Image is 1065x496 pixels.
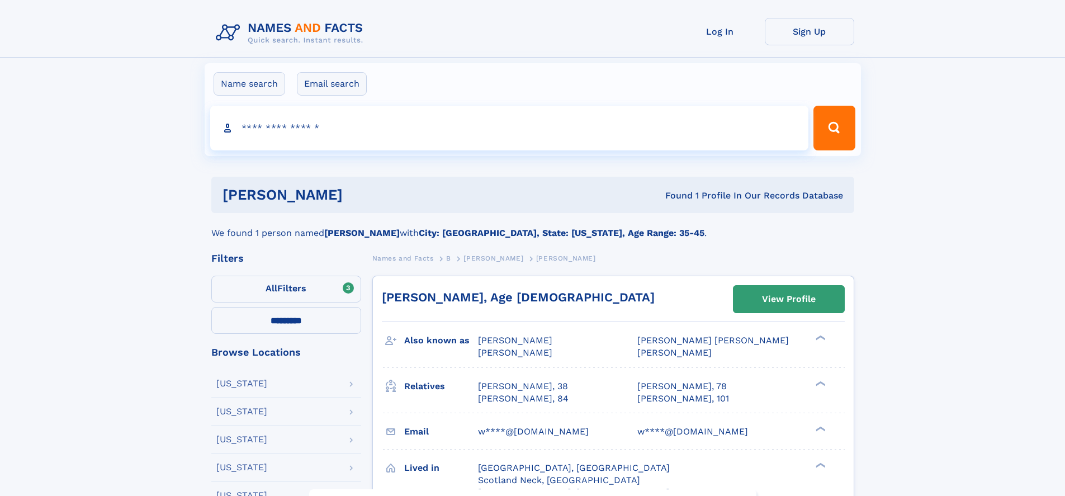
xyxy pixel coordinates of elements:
[478,475,640,485] span: Scotland Neck, [GEOGRAPHIC_DATA]
[478,393,569,405] a: [PERSON_NAME], 84
[211,276,361,303] label: Filters
[446,251,451,265] a: B
[211,253,361,263] div: Filters
[216,379,267,388] div: [US_STATE]
[446,254,451,262] span: B
[324,228,400,238] b: [PERSON_NAME]
[211,213,854,240] div: We found 1 person named with .
[404,331,478,350] h3: Also known as
[478,462,670,473] span: [GEOGRAPHIC_DATA], [GEOGRAPHIC_DATA]
[762,286,816,312] div: View Profile
[765,18,854,45] a: Sign Up
[211,18,372,48] img: Logo Names and Facts
[216,463,267,472] div: [US_STATE]
[266,283,277,294] span: All
[637,347,712,358] span: [PERSON_NAME]
[536,254,596,262] span: [PERSON_NAME]
[813,380,826,387] div: ❯
[478,347,552,358] span: [PERSON_NAME]
[223,188,504,202] h1: [PERSON_NAME]
[382,290,655,304] a: [PERSON_NAME], Age [DEMOGRAPHIC_DATA]
[478,380,568,393] a: [PERSON_NAME], 38
[210,106,809,150] input: search input
[637,393,729,405] a: [PERSON_NAME], 101
[216,407,267,416] div: [US_STATE]
[637,380,727,393] a: [PERSON_NAME], 78
[675,18,765,45] a: Log In
[637,335,789,346] span: [PERSON_NAME] [PERSON_NAME]
[813,461,826,469] div: ❯
[733,286,844,313] a: View Profile
[478,335,552,346] span: [PERSON_NAME]
[211,347,361,357] div: Browse Locations
[504,190,843,202] div: Found 1 Profile In Our Records Database
[214,72,285,96] label: Name search
[216,435,267,444] div: [US_STATE]
[297,72,367,96] label: Email search
[813,425,826,432] div: ❯
[404,422,478,441] h3: Email
[419,228,704,238] b: City: [GEOGRAPHIC_DATA], State: [US_STATE], Age Range: 35-45
[404,459,478,478] h3: Lived in
[813,334,826,342] div: ❯
[404,377,478,396] h3: Relatives
[463,251,523,265] a: [PERSON_NAME]
[372,251,434,265] a: Names and Facts
[463,254,523,262] span: [PERSON_NAME]
[813,106,855,150] button: Search Button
